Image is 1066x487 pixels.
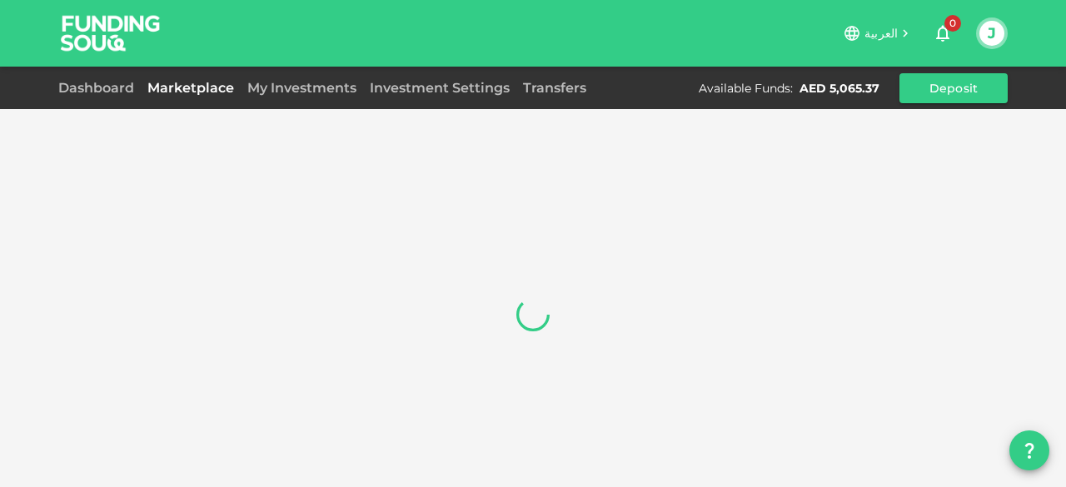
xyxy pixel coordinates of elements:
[363,80,516,96] a: Investment Settings
[141,80,241,96] a: Marketplace
[241,80,363,96] a: My Investments
[699,80,793,97] div: Available Funds :
[926,17,959,50] button: 0
[979,21,1004,46] button: J
[58,80,141,96] a: Dashboard
[944,15,961,32] span: 0
[1009,430,1049,470] button: question
[899,73,1008,103] button: Deposit
[516,80,593,96] a: Transfers
[799,80,879,97] div: AED 5,065.37
[864,26,898,41] span: العربية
